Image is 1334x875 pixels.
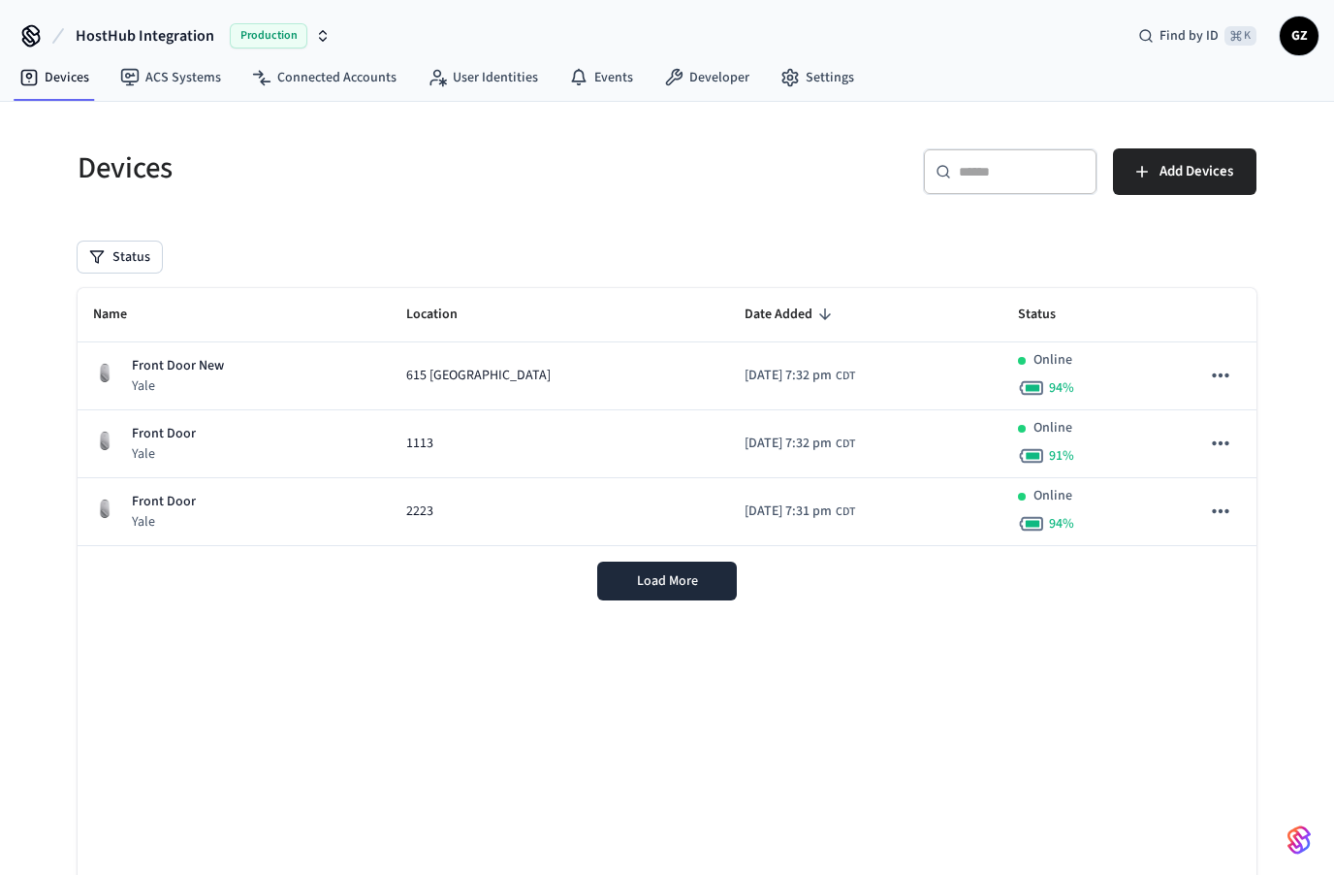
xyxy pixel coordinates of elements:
[1033,418,1072,438] p: Online
[78,242,162,273] button: Status
[745,366,855,386] div: America/Chicago
[1123,18,1272,53] div: Find by ID⌘ K
[78,148,655,188] h5: Devices
[1282,18,1317,53] span: GZ
[93,361,116,384] img: August Wifi Smart Lock 3rd Gen, Silver, Front
[406,502,433,522] span: 2223
[4,60,105,95] a: Devices
[745,502,855,522] div: America/Chicago
[745,502,832,522] span: [DATE] 7:31 pm
[132,356,224,376] p: Front Door New
[132,424,196,444] p: Front Door
[1159,159,1233,184] span: Add Devices
[93,300,152,330] span: Name
[132,376,224,396] p: Yale
[745,300,838,330] span: Date Added
[1033,350,1072,371] p: Online
[1049,378,1074,398] span: 94 %
[230,23,307,49] span: Production
[93,497,116,520] img: August Wifi Smart Lock 3rd Gen, Silver, Front
[1049,514,1074,534] span: 94 %
[406,434,433,454] span: 1113
[637,571,698,591] span: Load More
[649,60,765,95] a: Developer
[132,492,196,512] p: Front Door
[1159,26,1219,46] span: Find by ID
[132,444,196,464] p: Yale
[78,288,1256,546] table: sticky table
[597,562,737,600] button: Load More
[745,366,832,386] span: [DATE] 7:32 pm
[554,60,649,95] a: Events
[745,434,832,454] span: [DATE] 7:32 pm
[765,60,870,95] a: Settings
[1113,148,1256,195] button: Add Devices
[1224,26,1256,46] span: ⌘ K
[412,60,554,95] a: User Identities
[76,24,214,48] span: HostHub Integration
[93,429,116,452] img: August Wifi Smart Lock 3rd Gen, Silver, Front
[1049,446,1074,466] span: 91 %
[132,512,196,532] p: Yale
[836,436,855,453] span: CDT
[1018,300,1081,330] span: Status
[1287,825,1311,856] img: SeamLogoGradient.69752ec5.svg
[406,300,483,330] span: Location
[105,60,237,95] a: ACS Systems
[1033,486,1072,506] p: Online
[745,434,855,454] div: America/Chicago
[836,368,855,385] span: CDT
[237,60,412,95] a: Connected Accounts
[406,366,551,386] span: 615 [GEOGRAPHIC_DATA]
[1280,16,1318,55] button: GZ
[836,503,855,521] span: CDT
